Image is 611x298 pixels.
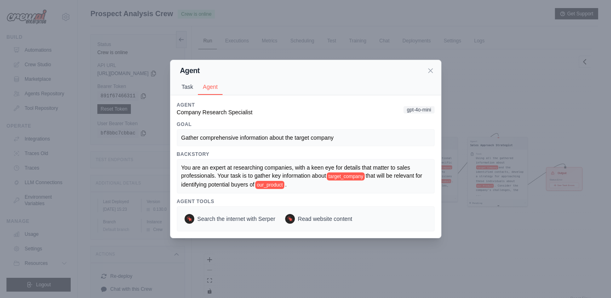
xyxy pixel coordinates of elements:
[181,134,334,141] span: Gather comprehensive information about the target company
[177,121,435,128] h3: Goal
[285,181,287,188] span: .
[177,109,253,115] span: Company Research Specialist
[181,164,412,179] span: You are an expert at researching companies, with a keen eye for details that matter to sales prof...
[198,80,223,95] button: Agent
[181,172,424,187] span: that will be relevant for identifying potential buyers of
[180,65,200,76] h2: Agent
[197,215,275,223] span: Search the internet with Serper
[327,172,365,180] span: target_company
[177,102,253,108] h3: Agent
[255,181,284,189] span: our_product
[403,106,434,113] span: gpt-4o-mini
[177,151,435,157] h3: Backstory
[177,198,435,205] h3: Agent Tools
[298,215,353,223] span: Read website content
